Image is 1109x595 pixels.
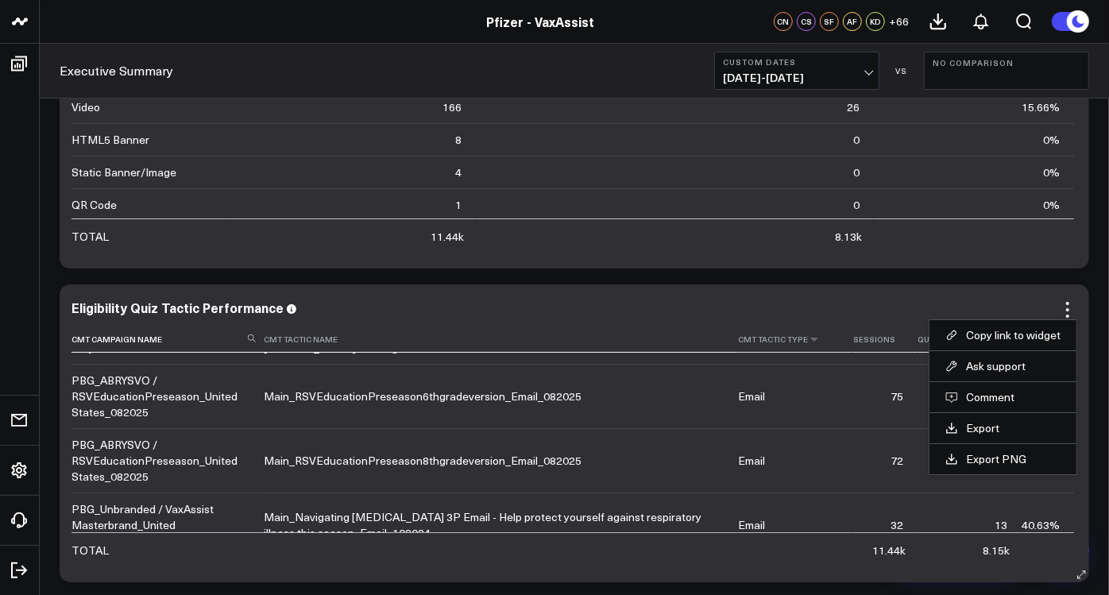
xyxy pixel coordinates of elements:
div: CS [797,12,816,31]
div: HTML5 Banner [71,132,149,148]
div: 40.63% [1022,517,1060,533]
span: [DATE] - [DATE] [723,71,871,84]
div: 8.13k [835,229,862,245]
button: Custom Dates[DATE]-[DATE] [714,52,879,90]
div: 11.44k [431,229,464,245]
div: 0% [1043,197,1060,213]
div: 0 [853,164,860,180]
div: Main_RSVEducationPreseason8thgradeversion_Email_082025 [264,453,582,469]
div: SF [820,12,839,31]
button: Copy link to widget [945,328,1061,342]
div: 8 [455,132,462,148]
div: Email [738,517,765,533]
div: VS [887,66,916,75]
b: No Comparison [933,58,1080,68]
th: Sessions [853,326,918,353]
div: Eligibility Quiz Tactic Performance [71,299,284,316]
a: Pfizer - VaxAssist [487,13,595,30]
div: 75 [891,388,903,404]
div: Email [738,453,765,469]
div: PBG_ABRYSVO / RSVEducationPreseason_United States_082025 [71,437,249,485]
div: 11.44k [872,543,906,558]
th: Cmt Campaign Name [71,326,264,353]
a: Export PNG [945,452,1061,466]
div: TOTAL [71,229,109,245]
div: Video [71,99,100,115]
div: PBG_Unbranded / VaxAssist Masterbrand_United States_082024 [71,501,249,549]
b: Custom Dates [723,57,871,67]
div: 0 [853,132,860,148]
div: AF [843,12,862,31]
span: + 66 [889,16,909,27]
button: Ask support [945,359,1061,373]
div: TOTAL [71,543,109,558]
th: Cmt Tactic Type [738,326,853,353]
th: Quiz Completions [918,326,1022,353]
div: 13 [995,517,1007,533]
div: 32 [891,517,903,533]
a: Executive Summary [60,62,173,79]
a: Export [945,421,1061,435]
div: Main_Navigating [MEDICAL_DATA] 3P Email - Help protect yourself against respiratory illness this ... [264,509,724,541]
div: 166 [442,99,462,115]
div: Email [738,388,765,404]
div: 15.66% [1022,99,1060,115]
button: Comment [945,390,1061,404]
button: No Comparison [924,52,1089,90]
div: 0 [853,197,860,213]
div: 0% [1043,164,1060,180]
div: CN [774,12,793,31]
div: Static Banner/Image [71,164,176,180]
div: 4 [455,164,462,180]
div: 26 [847,99,860,115]
div: PBG_ABRYSVO / RSVEducationPreseason_United States_082025 [71,373,249,420]
div: 0% [1043,132,1060,148]
div: 72 [891,453,903,469]
div: QR Code [71,197,117,213]
div: KD [866,12,885,31]
th: Cmt Tactic Name [264,326,738,353]
div: 8.15k [983,543,1010,558]
div: Main_RSVEducationPreseason6thgradeversion_Email_082025 [264,388,582,404]
button: +66 [889,12,909,31]
div: 1 [455,197,462,213]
